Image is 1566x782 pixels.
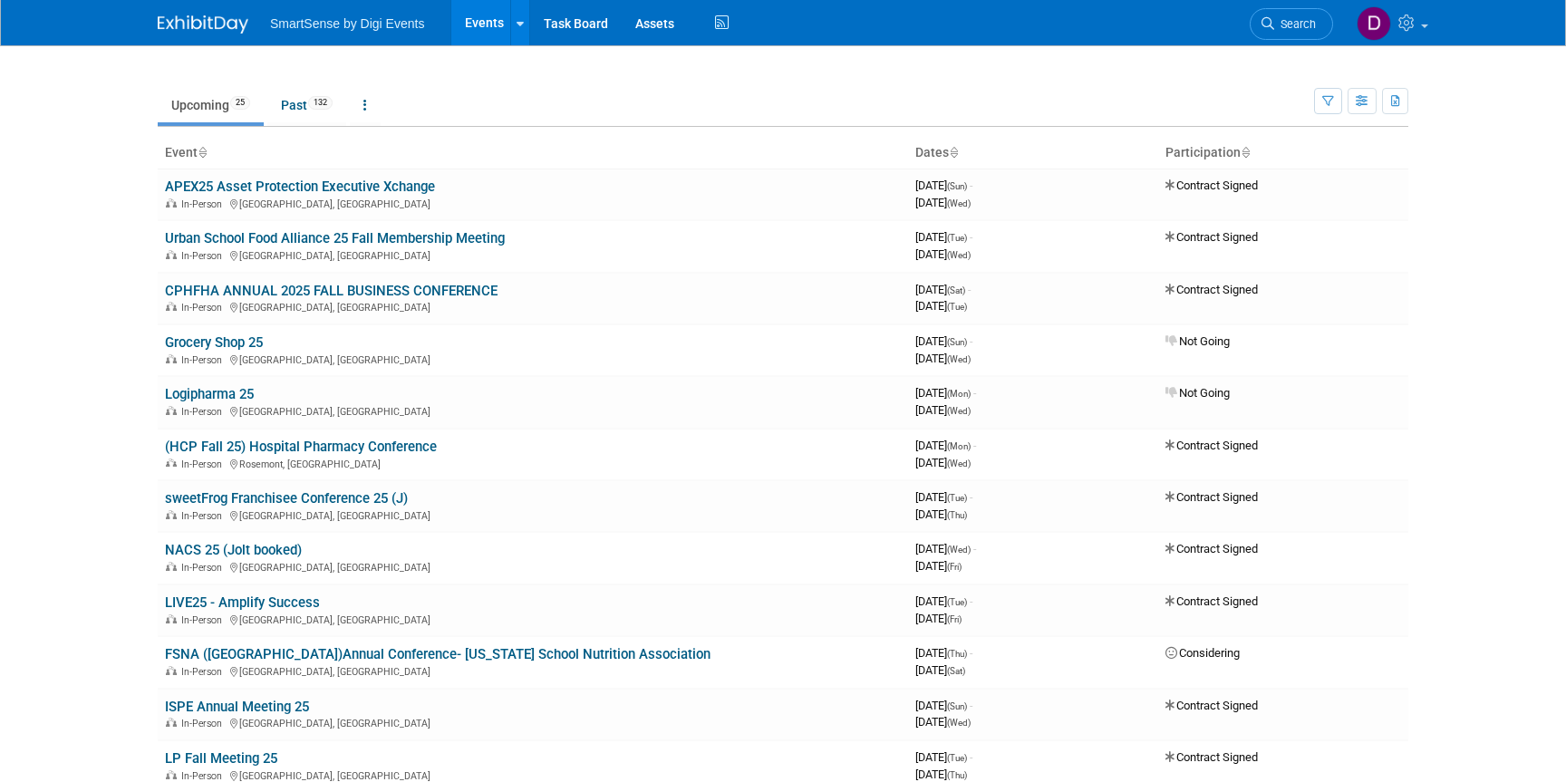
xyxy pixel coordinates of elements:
div: [GEOGRAPHIC_DATA], [GEOGRAPHIC_DATA] [165,299,901,314]
span: - [973,386,976,400]
span: 25 [230,96,250,110]
span: In-Person [181,302,227,314]
span: [DATE] [915,247,971,261]
span: - [970,646,972,660]
a: NACS 25 (Jolt booked) [165,542,302,558]
span: - [973,542,976,555]
span: [DATE] [915,507,967,521]
div: [GEOGRAPHIC_DATA], [GEOGRAPHIC_DATA] [165,247,901,262]
th: Participation [1158,138,1408,169]
div: [GEOGRAPHIC_DATA], [GEOGRAPHIC_DATA] [165,768,901,782]
span: - [973,439,976,452]
div: Rosemont, [GEOGRAPHIC_DATA] [165,456,901,470]
span: In-Person [181,718,227,729]
th: Dates [908,138,1158,169]
a: Sort by Start Date [949,145,958,159]
span: [DATE] [915,612,962,625]
a: LP Fall Meeting 25 [165,750,277,767]
span: In-Person [181,406,227,418]
span: In-Person [181,614,227,626]
span: Contract Signed [1165,594,1258,608]
span: In-Person [181,459,227,470]
span: Contract Signed [1165,542,1258,555]
span: - [970,179,972,192]
span: Contract Signed [1165,490,1258,504]
span: (Wed) [947,718,971,728]
span: [DATE] [915,299,967,313]
img: In-Person Event [166,302,177,311]
span: In-Person [181,666,227,678]
span: Contract Signed [1165,230,1258,244]
span: [DATE] [915,456,971,469]
span: [DATE] [915,230,972,244]
a: Sort by Event Name [198,145,207,159]
span: [DATE] [915,559,962,573]
div: [GEOGRAPHIC_DATA], [GEOGRAPHIC_DATA] [165,663,901,678]
span: (Thu) [947,770,967,780]
span: [DATE] [915,646,972,660]
a: Past132 [267,88,346,122]
a: sweetFrog Franchisee Conference 25 (J) [165,490,408,507]
img: In-Person Event [166,666,177,675]
span: 132 [308,96,333,110]
img: In-Person Event [166,718,177,727]
span: Not Going [1165,334,1230,348]
span: In-Person [181,510,227,522]
span: - [970,594,972,608]
a: (HCP Fall 25) Hospital Pharmacy Conference [165,439,437,455]
span: Contract Signed [1165,699,1258,712]
span: (Wed) [947,545,971,555]
img: ExhibitDay [158,15,248,34]
span: [DATE] [915,386,976,400]
span: [DATE] [915,352,971,365]
span: (Sat) [947,666,965,676]
span: In-Person [181,354,227,366]
span: (Thu) [947,649,967,659]
a: Sort by Participation Type [1241,145,1250,159]
span: (Sun) [947,337,967,347]
a: LIVE25 - Amplify Success [165,594,320,611]
span: - [970,490,972,504]
span: (Wed) [947,198,971,208]
span: In-Person [181,198,227,210]
span: [DATE] [915,542,976,555]
span: - [970,230,972,244]
div: [GEOGRAPHIC_DATA], [GEOGRAPHIC_DATA] [165,612,901,626]
a: ISPE Annual Meeting 25 [165,699,309,715]
span: [DATE] [915,403,971,417]
span: (Fri) [947,614,962,624]
a: Grocery Shop 25 [165,334,263,351]
span: [DATE] [915,439,976,452]
span: Search [1274,17,1316,31]
div: [GEOGRAPHIC_DATA], [GEOGRAPHIC_DATA] [165,715,901,729]
span: [DATE] [915,663,965,677]
a: Logipharma 25 [165,386,254,402]
span: [DATE] [915,179,972,192]
span: In-Person [181,562,227,574]
span: [DATE] [915,594,972,608]
div: [GEOGRAPHIC_DATA], [GEOGRAPHIC_DATA] [165,559,901,574]
span: Contract Signed [1165,750,1258,764]
img: In-Person Event [166,510,177,519]
span: [DATE] [915,715,971,729]
span: - [970,750,972,764]
span: (Tue) [947,302,967,312]
span: (Mon) [947,441,971,451]
span: (Sun) [947,181,967,191]
span: [DATE] [915,334,972,348]
img: In-Person Event [166,459,177,468]
img: In-Person Event [166,614,177,623]
a: Upcoming25 [158,88,264,122]
span: (Sun) [947,701,967,711]
img: Dan Tiernan [1357,6,1391,41]
div: [GEOGRAPHIC_DATA], [GEOGRAPHIC_DATA] [165,403,901,418]
img: In-Person Event [166,406,177,415]
div: [GEOGRAPHIC_DATA], [GEOGRAPHIC_DATA] [165,196,901,210]
img: In-Person Event [166,770,177,779]
span: (Sat) [947,285,965,295]
span: Not Going [1165,386,1230,400]
span: - [970,699,972,712]
div: [GEOGRAPHIC_DATA], [GEOGRAPHIC_DATA] [165,352,901,366]
span: SmartSense by Digi Events [270,16,424,31]
span: (Tue) [947,233,967,243]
